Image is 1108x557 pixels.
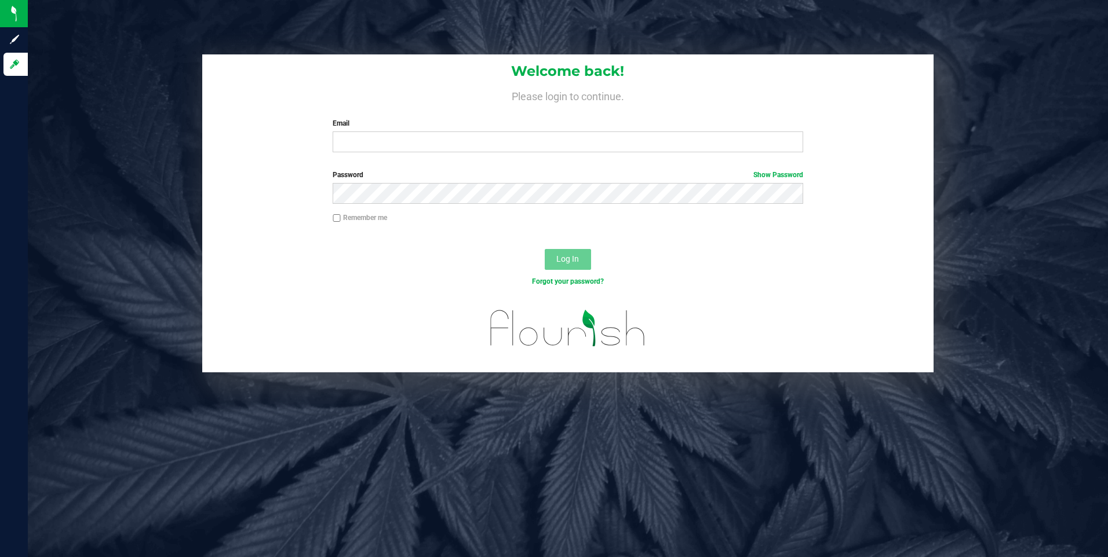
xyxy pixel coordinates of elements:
inline-svg: Log in [9,58,20,70]
span: Password [333,171,363,179]
h4: Please login to continue. [202,88,934,102]
label: Email [333,118,803,129]
inline-svg: Sign up [9,34,20,45]
button: Log In [545,249,591,270]
span: Log In [556,254,579,263]
h1: Welcome back! [202,64,934,79]
a: Forgot your password? [532,277,604,285]
a: Show Password [753,171,803,179]
input: Remember me [333,214,341,222]
label: Remember me [333,212,387,223]
img: flourish_logo.svg [476,299,659,358]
